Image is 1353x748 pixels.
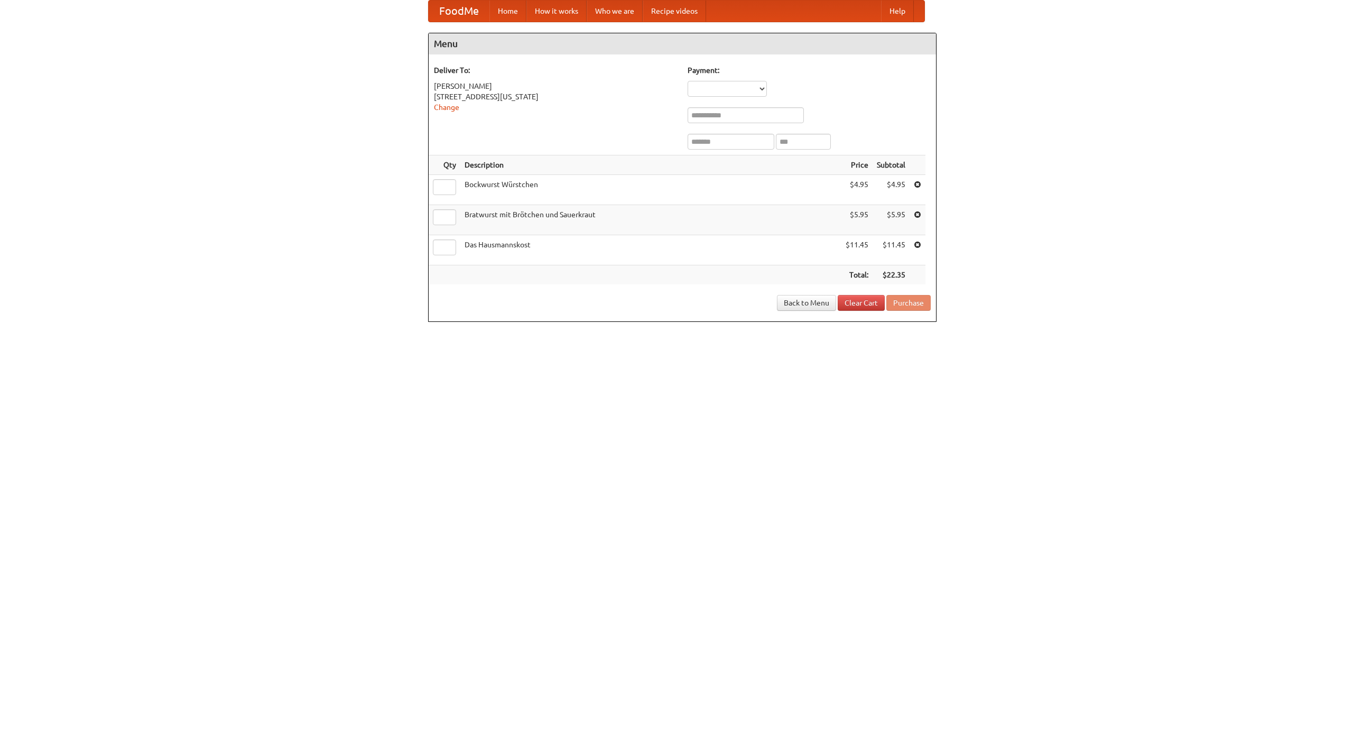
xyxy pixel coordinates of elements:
[429,155,460,175] th: Qty
[777,295,836,311] a: Back to Menu
[489,1,526,22] a: Home
[587,1,643,22] a: Who we are
[873,155,910,175] th: Subtotal
[838,295,885,311] a: Clear Cart
[434,81,677,91] div: [PERSON_NAME]
[886,295,931,311] button: Purchase
[429,33,936,54] h4: Menu
[460,205,841,235] td: Bratwurst mit Brötchen und Sauerkraut
[526,1,587,22] a: How it works
[841,205,873,235] td: $5.95
[873,235,910,265] td: $11.45
[881,1,914,22] a: Help
[460,155,841,175] th: Description
[434,65,677,76] h5: Deliver To:
[460,235,841,265] td: Das Hausmannskost
[460,175,841,205] td: Bockwurst Würstchen
[841,175,873,205] td: $4.95
[841,155,873,175] th: Price
[643,1,706,22] a: Recipe videos
[873,265,910,285] th: $22.35
[429,1,489,22] a: FoodMe
[434,91,677,102] div: [STREET_ADDRESS][US_STATE]
[841,265,873,285] th: Total:
[688,65,931,76] h5: Payment:
[434,103,459,112] a: Change
[873,175,910,205] td: $4.95
[873,205,910,235] td: $5.95
[841,235,873,265] td: $11.45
